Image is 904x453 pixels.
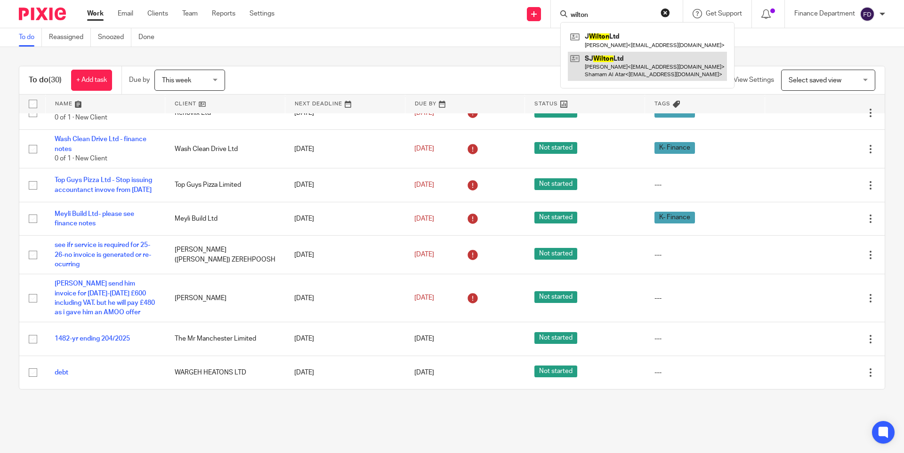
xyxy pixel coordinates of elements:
[285,274,405,322] td: [DATE]
[71,70,112,91] a: + Add task
[138,28,161,47] a: Done
[654,142,695,154] span: K- Finance
[570,11,654,20] input: Search
[165,236,285,274] td: [PERSON_NAME] ([PERSON_NAME]) ZEREHPOOSH
[654,101,670,106] span: Tags
[165,130,285,168] td: Wash Clean Drive Ltd
[48,76,62,84] span: (30)
[285,322,405,356] td: [DATE]
[414,336,434,342] span: [DATE]
[19,8,66,20] img: Pixie
[285,202,405,235] td: [DATE]
[414,369,434,376] span: [DATE]
[55,177,152,193] a: Top Guys Pizza Ltd - Stop issuing accountanct invove from [DATE]
[19,28,42,47] a: To do
[654,334,756,343] div: ---
[165,168,285,202] td: Top Guys Pizza Limited
[162,77,191,84] span: This week
[87,9,104,18] a: Work
[534,212,577,223] span: Not started
[55,114,107,121] span: 0 of 1 · New Client
[49,28,91,47] a: Reassigned
[55,280,155,316] a: [PERSON_NAME] send him invoice for [DATE]-[DATE] £600 including VAT. but he will pay £480 as i ga...
[654,180,756,190] div: ---
[654,212,695,223] span: K- Finance
[414,252,434,258] span: [DATE]
[414,215,434,222] span: [DATE]
[129,75,150,85] p: Due by
[98,28,131,47] a: Snoozed
[706,10,742,17] span: Get Support
[654,368,756,377] div: ---
[860,7,875,22] img: svg%3E
[654,294,756,303] div: ---
[165,322,285,356] td: The Mr Manchester Limited
[734,77,774,83] span: View Settings
[654,250,756,260] div: ---
[534,178,577,190] span: Not started
[414,182,434,188] span: [DATE]
[55,242,151,268] a: see ifr service is required for 25-26-no invoice is generated or re-ocurring
[212,9,235,18] a: Reports
[55,211,134,227] a: Meyli Build Ltd- please see finance notes
[534,332,577,344] span: Not started
[534,248,577,260] span: Not started
[285,130,405,168] td: [DATE]
[165,274,285,322] td: [PERSON_NAME]
[118,9,133,18] a: Email
[794,9,855,18] p: Finance Department
[285,168,405,202] td: [DATE]
[55,155,107,162] span: 0 of 1 · New Client
[534,366,577,377] span: Not started
[414,146,434,152] span: [DATE]
[55,369,68,376] a: debt
[55,136,146,152] a: Wash Clean Drive Ltd - finance notes
[55,335,130,342] a: 1482-yr ending 204/2025
[165,202,285,235] td: Meyli Build Ltd
[534,291,577,303] span: Not started
[414,110,434,116] span: [DATE]
[182,9,198,18] a: Team
[285,236,405,274] td: [DATE]
[789,77,841,84] span: Select saved view
[165,356,285,389] td: WARGEH HEATONS LTD
[285,356,405,389] td: [DATE]
[147,9,168,18] a: Clients
[661,8,670,17] button: Clear
[414,295,434,302] span: [DATE]
[250,9,274,18] a: Settings
[29,75,62,85] h1: To do
[534,142,577,154] span: Not started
